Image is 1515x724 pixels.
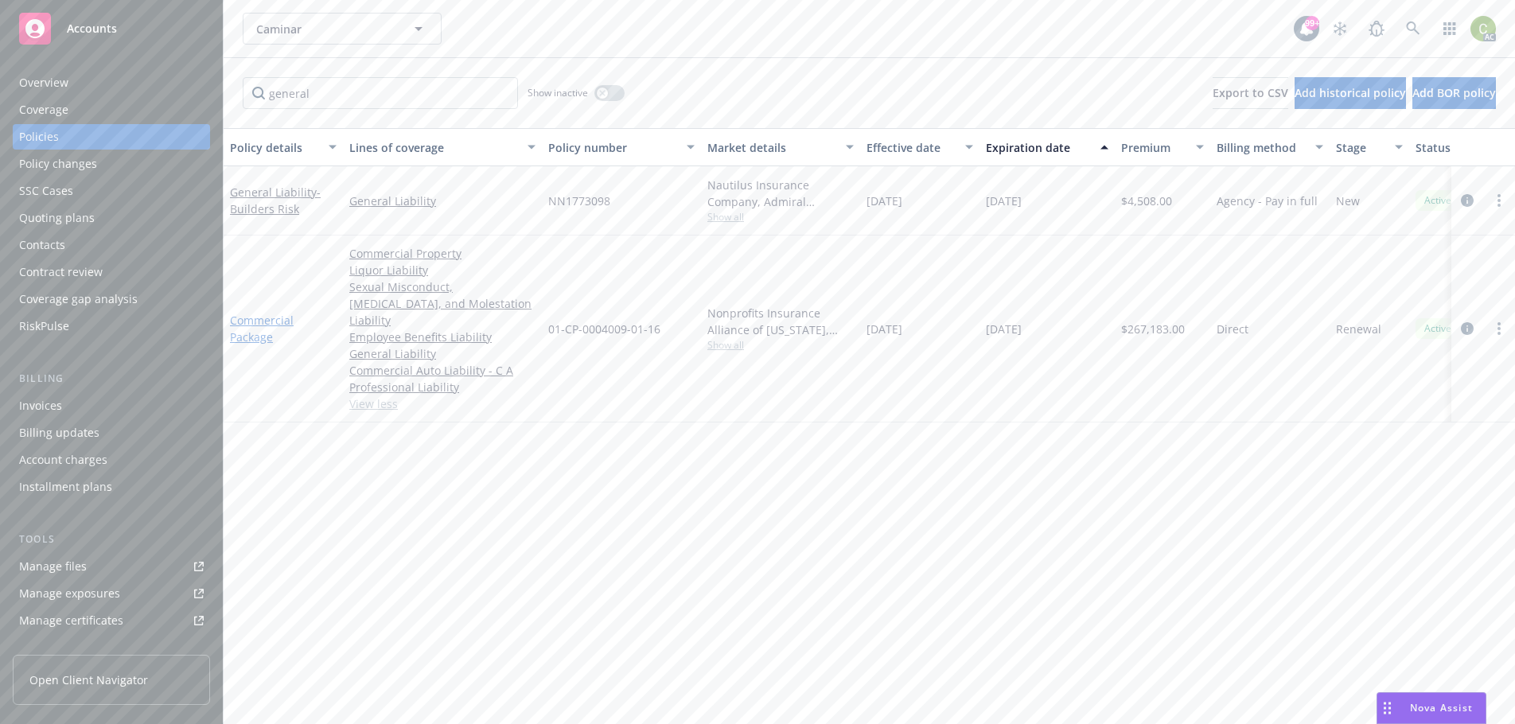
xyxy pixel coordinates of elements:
[13,151,210,177] a: Policy changes
[1217,193,1318,209] span: Agency - Pay in full
[1434,13,1466,45] a: Switch app
[243,13,442,45] button: Caminar
[19,313,69,339] div: RiskPulse
[13,447,210,473] a: Account charges
[13,259,210,285] a: Contract review
[986,139,1091,156] div: Expiration date
[13,178,210,204] a: SSC Cases
[13,286,210,312] a: Coverage gap analysis
[1377,693,1397,723] div: Drag to move
[349,345,536,362] a: General Liability
[349,262,536,278] a: Liquor Liability
[29,671,148,688] span: Open Client Navigator
[1422,321,1454,336] span: Active
[548,193,610,209] span: NN1773098
[707,305,854,338] div: Nonprofits Insurance Alliance of [US_STATE], Inc., Nonprofits Insurance Alliance of [US_STATE], I...
[1422,193,1454,208] span: Active
[1458,319,1477,338] a: circleInformation
[1458,191,1477,210] a: circleInformation
[13,608,210,633] a: Manage certificates
[548,139,677,156] div: Policy number
[1305,16,1319,30] div: 99+
[19,70,68,95] div: Overview
[1377,692,1486,724] button: Nova Assist
[343,128,542,166] button: Lines of coverage
[860,128,979,166] button: Effective date
[1490,191,1509,210] a: more
[13,205,210,231] a: Quoting plans
[1295,77,1406,109] button: Add historical policy
[349,278,536,329] a: Sexual Misconduct, [MEDICAL_DATA], and Molestation Liability
[13,474,210,500] a: Installment plans
[349,193,536,209] a: General Liability
[1217,321,1248,337] span: Direct
[1490,319,1509,338] a: more
[13,635,210,660] a: Manage claims
[19,232,65,258] div: Contacts
[19,286,138,312] div: Coverage gap analysis
[1295,85,1406,100] span: Add historical policy
[19,554,87,579] div: Manage files
[707,210,854,224] span: Show all
[19,447,107,473] div: Account charges
[867,139,956,156] div: Effective date
[13,97,210,123] a: Coverage
[867,193,902,209] span: [DATE]
[1397,13,1429,45] a: Search
[707,139,836,156] div: Market details
[230,139,319,156] div: Policy details
[1416,139,1513,156] div: Status
[1330,128,1409,166] button: Stage
[19,474,112,500] div: Installment plans
[1336,193,1360,209] span: New
[1336,321,1381,337] span: Renewal
[542,128,701,166] button: Policy number
[1324,13,1356,45] a: Stop snowing
[707,338,854,352] span: Show all
[1412,85,1496,100] span: Add BOR policy
[19,608,123,633] div: Manage certificates
[19,97,68,123] div: Coverage
[13,581,210,606] a: Manage exposures
[13,531,210,547] div: Tools
[1121,321,1185,337] span: $267,183.00
[349,379,536,395] a: Professional Liability
[1410,701,1473,714] span: Nova Assist
[224,128,343,166] button: Policy details
[1115,128,1210,166] button: Premium
[528,86,588,99] span: Show inactive
[979,128,1115,166] button: Expiration date
[1210,128,1330,166] button: Billing method
[19,635,99,660] div: Manage claims
[13,371,210,387] div: Billing
[1470,16,1496,41] img: photo
[13,232,210,258] a: Contacts
[13,393,210,418] a: Invoices
[1361,13,1392,45] a: Report a Bug
[230,185,321,216] a: General Liability
[230,313,294,344] a: Commercial Package
[67,22,117,35] span: Accounts
[349,329,536,345] a: Employee Benefits Liability
[349,362,536,379] a: Commercial Auto Liability - C A
[13,70,210,95] a: Overview
[1336,139,1385,156] div: Stage
[256,21,394,37] span: Caminar
[19,178,73,204] div: SSC Cases
[1121,139,1186,156] div: Premium
[1121,193,1172,209] span: $4,508.00
[13,6,210,51] a: Accounts
[1412,77,1496,109] button: Add BOR policy
[19,259,103,285] div: Contract review
[349,395,536,412] a: View less
[19,581,120,606] div: Manage exposures
[701,128,860,166] button: Market details
[243,77,518,109] input: Filter by keyword...
[986,193,1022,209] span: [DATE]
[19,124,59,150] div: Policies
[19,393,62,418] div: Invoices
[986,321,1022,337] span: [DATE]
[1213,77,1288,109] button: Export to CSV
[13,313,210,339] a: RiskPulse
